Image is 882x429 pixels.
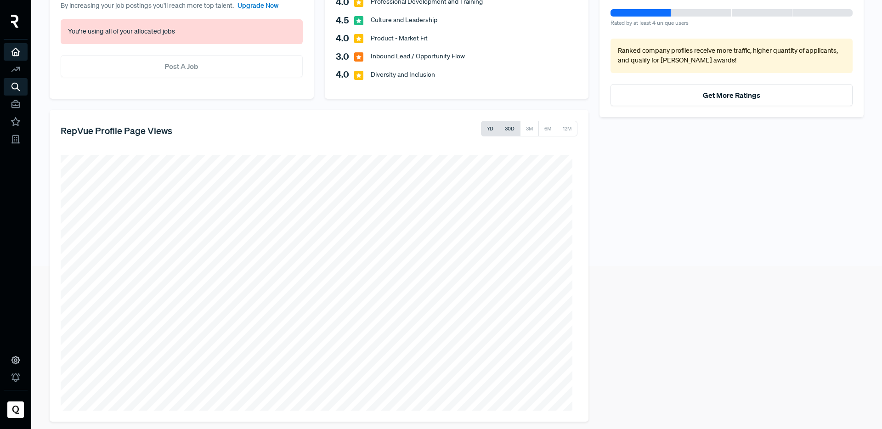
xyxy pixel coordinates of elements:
[538,121,557,136] button: 6M
[611,19,689,27] span: Rated by at least 4 unique users
[336,31,354,45] span: 4.0
[520,121,539,136] button: 3M
[336,50,354,63] span: 3.0
[557,121,577,136] button: 12M
[618,46,845,66] p: Ranked company profiles receive more traffic, higher quantity of applicants, and qualify for [PER...
[611,84,853,106] button: Get More Ratings
[481,121,499,136] button: 7D
[371,15,437,25] span: Culture and Leadership
[371,34,428,43] span: Product - Market Fit
[336,68,354,81] span: 4.0
[8,402,23,417] img: Qualifyze
[11,15,19,28] img: RepVue
[4,390,28,422] a: Qualifyze
[336,13,354,27] span: 4.5
[371,51,465,61] span: Inbound Lead / Opportunity Flow
[237,1,278,11] a: Upgrade Now
[68,27,295,37] p: You're using all of your allocated jobs
[371,70,435,79] span: Diversity and Inclusion
[61,1,303,11] p: By increasing your job postings you’ll reach more top talent.
[499,121,520,136] button: 30D
[61,125,172,136] h5: RepVue Profile Page Views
